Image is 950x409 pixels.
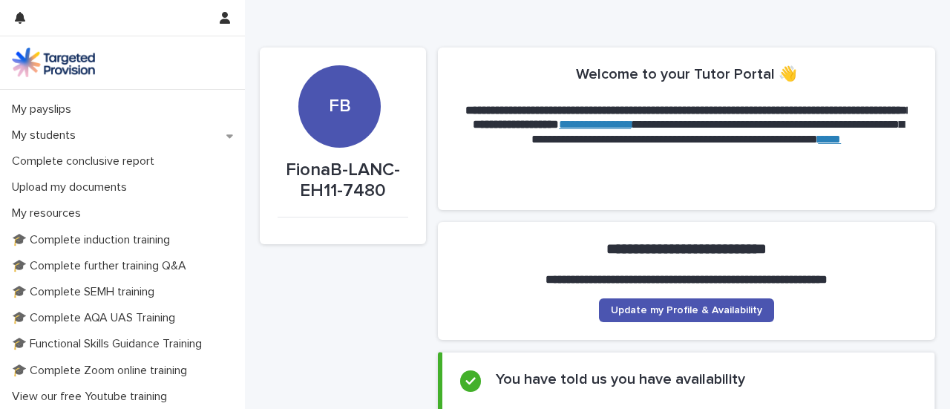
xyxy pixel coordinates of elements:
[6,311,187,325] p: 🎓 Complete AQA UAS Training
[12,48,95,77] img: M5nRWzHhSzIhMunXDL62
[6,128,88,143] p: My students
[6,390,179,404] p: View our free Youtube training
[496,370,745,388] h2: You have told us you have availability
[278,160,408,203] p: FionaB-LANC-EH11-7480
[6,233,182,247] p: 🎓 Complete induction training
[576,65,797,83] h2: Welcome to your Tutor Portal 👋
[599,298,774,322] a: Update my Profile & Availability
[6,285,166,299] p: 🎓 Complete SEMH training
[6,180,139,194] p: Upload my documents
[6,102,83,117] p: My payslips
[6,259,198,273] p: 🎓 Complete further training Q&A
[6,154,166,168] p: Complete conclusive report
[298,13,381,117] div: FB
[6,206,93,220] p: My resources
[6,337,214,351] p: 🎓 Functional Skills Guidance Training
[611,305,762,315] span: Update my Profile & Availability
[6,364,199,378] p: 🎓 Complete Zoom online training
